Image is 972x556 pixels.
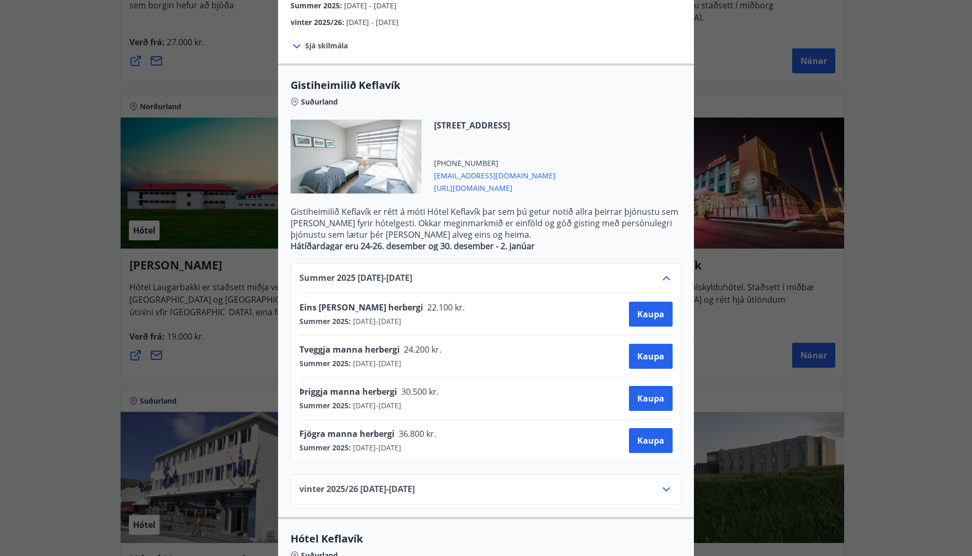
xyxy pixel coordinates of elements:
span: Þriggja manna herbergi [299,386,397,397]
span: Gistiheimilið Keflavík [291,78,681,93]
button: Kaupa [629,302,673,327]
span: [EMAIL_ADDRESS][DOMAIN_NAME] [434,169,556,181]
p: Gistiheimilið Keflavík er rétt á móti Hótel Keflavík þar sem þú getur notið allra þeirrar þjónust... [291,206,681,240]
span: 24.200 kr. [400,344,444,355]
button: Kaupa [629,386,673,411]
span: [DATE] - [DATE] [351,316,401,327]
span: Summer 2025 : [291,1,344,10]
span: [URL][DOMAIN_NAME] [434,181,556,193]
span: Eins [PERSON_NAME] herbergi [299,302,423,313]
span: Kaupa [637,393,664,404]
span: Kaupa [637,308,664,320]
span: vinter 2025/26 : [291,17,346,27]
button: Kaupa [629,344,673,369]
span: [PHONE_NUMBER] [434,158,556,169]
span: [DATE] - [DATE] [344,1,397,10]
span: Kaupa [637,351,664,362]
span: [DATE] - [DATE] [346,17,399,27]
span: Suðurland [301,97,338,107]
span: Sjá skilmála [305,41,348,51]
span: 30.500 kr. [397,386,441,397]
span: [STREET_ADDRESS] [434,120,556,131]
span: Summer 2025 [DATE] - [DATE] [299,272,412,285]
strong: Hátíðardagar eru 24-26. desember og 30. desember - 2. janúar [291,240,535,252]
span: 22.100 kr. [423,302,467,313]
span: [DATE] - [DATE] [351,358,401,369]
span: Summer 2025 : [299,358,351,369]
span: Summer 2025 : [299,316,351,327]
span: Tveggja manna herbergi [299,344,400,355]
